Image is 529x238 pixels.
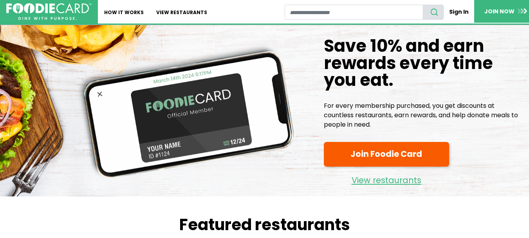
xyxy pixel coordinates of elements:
button: search [423,5,444,20]
input: restaurant search [285,5,423,20]
a: Join Foodie Card [324,142,449,167]
h1: Save 10% and earn rewards every time you eat. [324,38,523,89]
h2: Featured restaurants [30,215,500,234]
a: Sign In [444,5,474,19]
img: FoodieCard; Eat, Drink, Save, Donate [6,3,92,20]
p: For every membership purchased, you get discounts at countless restaurants, earn rewards, and hel... [324,101,523,129]
a: View restaurants [324,170,449,187]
